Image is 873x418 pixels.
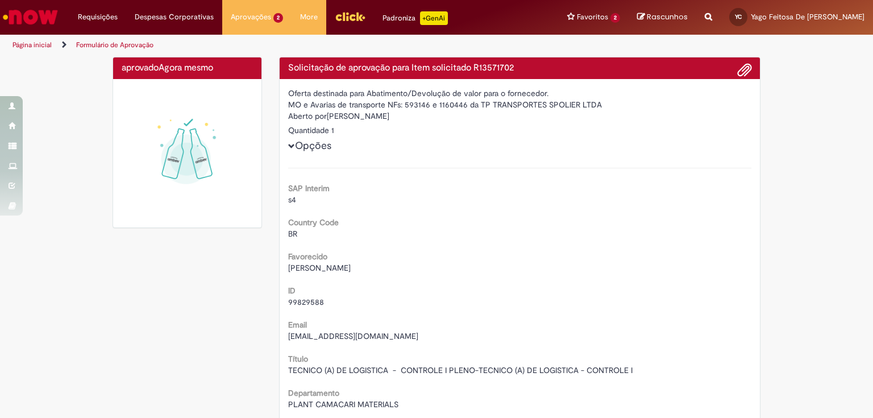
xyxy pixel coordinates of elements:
[288,320,307,330] b: Email
[288,251,327,262] b: Favorecido
[13,40,52,49] a: Página inicial
[610,13,620,23] span: 2
[288,331,418,341] span: [EMAIL_ADDRESS][DOMAIN_NAME]
[288,194,296,205] span: s4
[288,110,752,125] div: [PERSON_NAME]
[288,88,752,99] div: Oferta destinada para Abatimento/Devolução de valor para o fornecedor.
[9,35,573,56] ul: Trilhas de página
[78,11,118,23] span: Requisições
[288,354,308,364] b: Título
[1,6,60,28] img: ServiceNow
[159,62,213,73] time: 29/09/2025 14:13:33
[288,365,633,375] span: TECNICO (A) DE LOGISTICA - CONTROLE I PLENO-TECNICO (A) DE LOGISTICA - CONTROLE I
[288,110,327,122] label: Aberto por
[122,88,253,219] img: sucesso_1.gif
[420,11,448,25] p: +GenAi
[122,63,253,73] h4: aprovado
[288,388,339,398] b: Departamento
[288,263,351,273] span: [PERSON_NAME]
[76,40,153,49] a: Formulário de Aprovação
[288,99,752,110] div: MO e Avarias de transporte NFs: 593146 e 1160446 da TP TRANSPORTES SPOLIER LTDA
[135,11,214,23] span: Despesas Corporativas
[159,62,213,73] span: Agora mesmo
[647,11,688,22] span: Rascunhos
[577,11,608,23] span: Favoritos
[383,11,448,25] div: Padroniza
[288,63,752,73] h4: Solicitação de aprovação para Item solicitado R13571702
[335,8,365,25] img: click_logo_yellow_360x200.png
[300,11,318,23] span: More
[735,13,742,20] span: YC
[288,125,752,136] div: Quantidade 1
[637,12,688,23] a: Rascunhos
[288,217,339,227] b: Country Code
[288,229,297,239] span: BR
[288,285,296,296] b: ID
[288,183,330,193] b: SAP Interim
[288,399,398,409] span: PLANT CAMACARI MATERIALS
[231,11,271,23] span: Aprovações
[273,13,283,23] span: 2
[288,297,324,307] span: 99829588
[751,12,864,22] span: Yago Feitosa De [PERSON_NAME]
